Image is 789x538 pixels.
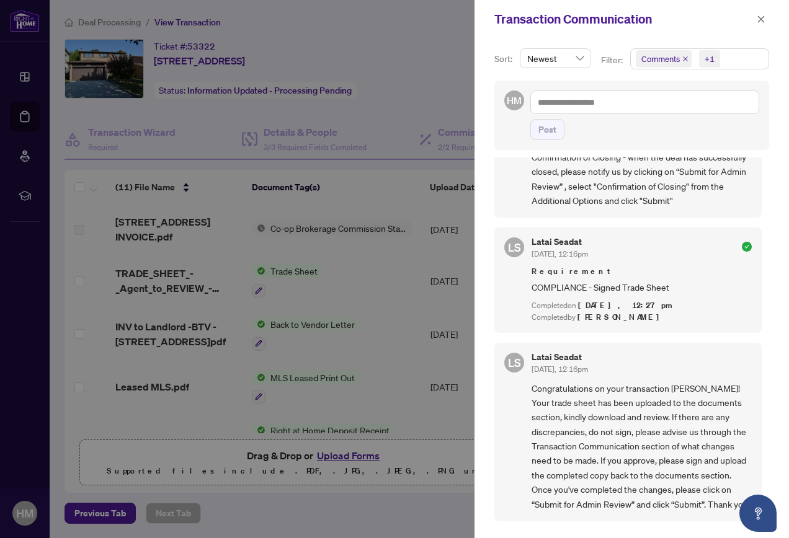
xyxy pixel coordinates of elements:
[636,50,692,68] span: Comments
[527,49,584,68] span: Newest
[757,15,765,24] span: close
[508,239,521,256] span: LS
[641,53,680,65] span: Comments
[532,300,752,312] div: Completed on
[532,280,752,294] span: COMPLIANCE - Signed Trade Sheet
[532,381,752,511] span: Congratulations on your transaction [PERSON_NAME]! Your trade sheet has been uploaded to the docu...
[494,52,515,66] p: Sort:
[532,312,752,324] div: Completed by
[532,249,588,258] span: [DATE], 12:16pm
[508,354,521,371] span: LS
[578,300,674,311] span: [DATE], 12:27pm
[705,53,715,65] div: +1
[682,56,689,62] span: close
[739,495,777,532] button: Open asap
[532,150,752,208] span: Confirmation of Closing - when the deal has successfully closed, please notify us by clicking on ...
[532,364,588,374] span: [DATE], 12:16pm
[530,119,564,140] button: Post
[507,94,521,108] span: HM
[532,353,588,361] h5: Latai Seadat
[601,53,625,67] p: Filter:
[532,237,588,246] h5: Latai Seadat
[494,10,753,29] div: Transaction Communication
[577,312,666,322] span: [PERSON_NAME]
[532,265,752,278] span: Requirement
[742,242,752,252] span: check-circle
